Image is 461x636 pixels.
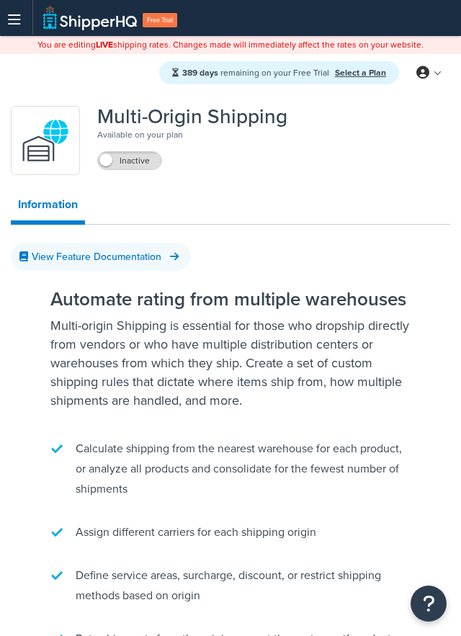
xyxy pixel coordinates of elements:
button: Open Resource Center [411,586,447,622]
li: Define service areas, surcharge, discount, or restrict shipping methods based on origin [50,558,411,613]
label: Inactive [98,152,161,169]
li: Calculate shipping from the nearest warehouse for each product, or analyze all products and conso... [50,431,411,506]
a: Select a Plan [335,66,386,79]
li: Assign different carriers for each shipping origin [50,515,411,550]
span: remaining on your Free Trial [182,66,331,79]
h1: Multi-Origin Shipping [97,106,287,127]
span: Free Trial [143,13,177,27]
h2: Automate rating from multiple warehouses [50,289,411,310]
a: Information [11,189,85,225]
img: WatD5o0RtDAAAAAElFTkSuQmCC [20,115,71,166]
a: View Feature Documentation [11,243,191,271]
p: Multi-origin Shipping is essential for those who dropship directly from vendors or who have multi... [50,316,411,410]
b: LIVE [96,38,113,51]
strong: 389 days [182,66,218,79]
p: Available on your plan [97,127,287,142]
